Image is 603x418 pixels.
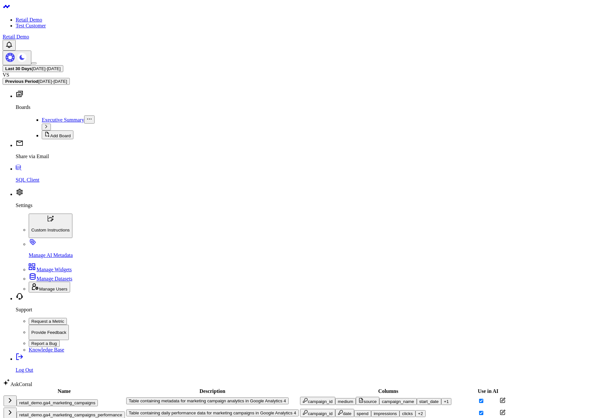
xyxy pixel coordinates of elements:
p: Custom Instructions [31,228,70,232]
a: Knowledge Base [29,347,64,352]
button: Table containing metadata for marketing campaign analytics in Google Analytics 4 [126,397,289,404]
div: impressions [374,411,397,416]
span: [DATE] - [DATE] [38,79,67,84]
button: Provide Feedback [29,325,69,340]
span: [DATE] - [DATE] [32,66,61,71]
a: Manage Datasets [29,276,72,281]
span: Manage Datasets [37,276,72,281]
th: Columns [300,388,477,395]
a: Manage Widgets [29,267,72,272]
a: Retail Demo [16,17,42,22]
p: Support [16,307,600,313]
button: date [335,409,354,417]
div: + 2 [418,411,423,416]
button: +2 [415,410,426,417]
a: Log Out [16,356,600,373]
input: Turn off Use in AI [479,411,483,415]
a: Executive Summary [42,117,84,123]
p: Manage AI Metadata [29,252,600,258]
button: spend [354,410,371,417]
a: AskCorral [3,381,32,387]
input: Turn off Use in AI [479,399,483,403]
button: start_date [417,398,441,405]
p: Settings [16,202,600,208]
b: Previous Period [5,79,38,84]
th: Description [126,388,299,395]
button: Report a Bug [29,340,60,347]
button: campaign_id [300,409,335,417]
a: Retail Demo [3,34,29,39]
button: source [356,397,379,405]
div: date [338,410,352,416]
button: medium [335,398,356,405]
button: +1 [441,398,451,405]
th: Name [3,388,125,395]
button: campaign_id [300,397,335,405]
button: retail_demo.ga4_marketing_campaigns [17,399,98,406]
div: source [358,398,377,404]
p: Share via Email [16,154,600,159]
div: campaign_name [382,399,414,404]
button: Previous Period[DATE]-[DATE] [3,78,70,85]
span: Manage Widgets [37,267,72,272]
button: Table containing daily performance data for marketing campaigns in Google Analytics 4 [126,410,299,416]
p: SQL Client [16,177,600,183]
a: SQL Client [16,166,600,183]
div: spend [357,411,369,416]
button: campaign_name [379,398,417,405]
div: campaign_id [303,410,333,416]
button: clicks [399,410,415,417]
div: VS [3,72,600,78]
button: Request a Metric [29,318,67,325]
p: Boards [16,104,600,110]
a: Manage AI Metadata [29,241,600,258]
a: Test Customer [16,23,46,28]
b: Last 30 Days [5,66,32,71]
div: clicks [402,411,413,416]
button: Manage Users [29,282,70,292]
button: Add Board [42,130,73,139]
span: Manage Users [39,287,68,291]
div: + 1 [444,399,449,404]
div: campaign_id [303,398,333,404]
button: Custom Instructions [29,214,72,238]
p: Log Out [16,367,600,373]
button: Last 30 Days[DATE]-[DATE] [3,65,63,72]
div: start_date [419,399,439,404]
p: Provide Feedback [31,330,66,335]
th: Use in AI [477,388,499,395]
button: impressions [371,410,399,417]
div: medium [338,399,353,404]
